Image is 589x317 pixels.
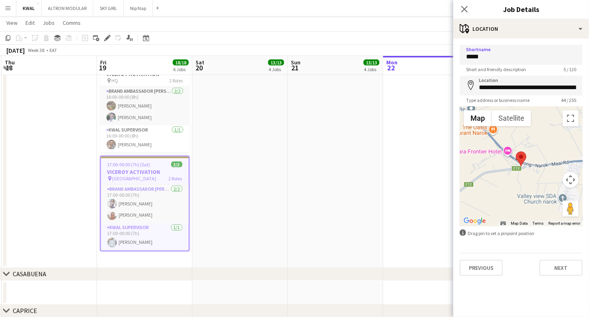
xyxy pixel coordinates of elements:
app-card-role: Brand Ambassador [PERSON_NAME]2/216:00-00:00 (8h)[PERSON_NAME][PERSON_NAME] [100,87,190,126]
span: Edit [26,19,35,26]
a: Jobs [40,18,58,28]
span: Mon [386,59,397,66]
span: 5 / 120 [557,66,583,72]
span: Thu [5,59,15,66]
span: 3/3 [171,161,182,167]
span: 20 [194,63,204,72]
span: Week 38 [26,47,46,53]
div: 4 Jobs [364,66,379,72]
span: Sun [291,59,300,66]
button: Show street map [464,110,492,126]
app-job-card: 17:00-00:00 (7h) (Sat)3/3VICEROY ACTIVATION [GEOGRAPHIC_DATA]2 RolesBrand Ambassador [PERSON_NAME... [100,156,190,251]
div: Location [453,19,589,38]
div: EAT [49,47,57,53]
span: Short and friendly description [460,66,532,72]
span: Sat [196,59,204,66]
button: Map Data [511,221,528,226]
div: 6 Jobs [173,66,188,72]
span: Fri [100,59,107,66]
span: [GEOGRAPHIC_DATA] [113,175,156,181]
app-card-role: KWAL SUPERVISOR1/117:00-00:00 (7h)[PERSON_NAME] [101,223,189,251]
a: Comms [59,18,84,28]
div: [DATE] [6,46,25,54]
button: Keyboard shortcuts [500,221,506,226]
a: View [3,18,21,28]
span: 13/13 [364,60,379,66]
span: 19 [99,63,107,72]
button: Toggle fullscreen view [563,110,579,126]
a: Report a map error [548,221,580,225]
span: 17:00-00:00 (7h) (Sat) [107,161,150,167]
span: Type address or business name [460,97,536,103]
div: Drag pin to set a pinpoint position [460,229,583,237]
a: Terms (opens in new tab) [532,221,544,225]
div: 4 Jobs [269,66,284,72]
span: View [6,19,18,26]
button: ALTRON MODULAR [42,0,93,16]
app-card-role: KWAL SUPERVISOR1/116:00-00:00 (8h)[PERSON_NAME] [100,126,190,153]
img: Google [462,216,488,226]
span: HQ [112,78,119,84]
span: 21 [290,63,300,72]
app-job-card: 16:00-00:00 (8h) (Sat)3/3VICEROY ACTIVATION HQ2 RolesBrand Ambassador [PERSON_NAME]2/216:00-00:00... [100,59,190,153]
button: Previous [460,260,503,276]
button: Nip Nap [124,0,153,16]
span: 2 Roles [169,175,182,181]
span: Comms [63,19,81,26]
button: Show satellite imagery [492,110,531,126]
a: Edit [22,18,38,28]
h3: VICEROY ACTIVATION [101,168,189,175]
button: SKY GIRL [93,0,124,16]
app-card-role: Brand Ambassador [PERSON_NAME]2/217:00-00:00 (7h)[PERSON_NAME][PERSON_NAME] [101,185,189,223]
button: Drag Pegman onto the map to open Street View [563,201,579,217]
button: Next [540,260,583,276]
a: Open this area in Google Maps (opens a new window) [462,216,488,226]
span: 13/13 [268,60,284,66]
div: CASABUENA [13,270,46,278]
span: 44 / 255 [555,97,583,103]
div: CAPRICE [13,307,37,315]
span: 18/18 [173,60,189,66]
h3: Job Details [453,4,589,14]
button: KWAL [16,0,42,16]
span: 22 [385,63,397,72]
span: Jobs [43,19,55,26]
span: 2 Roles [170,78,183,84]
button: Map camera controls [563,172,579,188]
